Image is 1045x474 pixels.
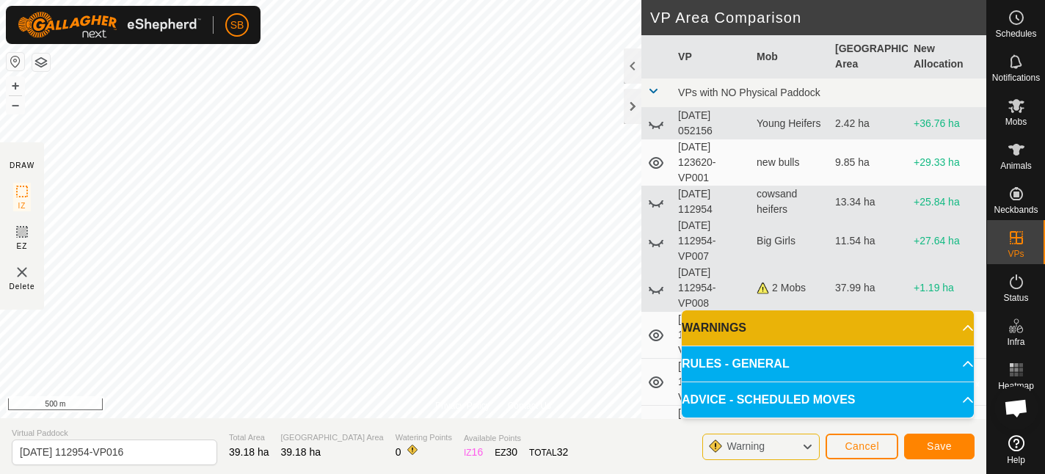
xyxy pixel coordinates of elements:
div: new bulls [757,155,823,170]
span: RULES - GENERAL [682,355,790,373]
p-accordion-header: ADVICE - SCHEDULED MOVES [682,382,974,418]
span: 16 [472,446,484,458]
span: ADVICE - SCHEDULED MOVES [682,391,855,409]
span: Cancel [845,440,879,452]
td: [DATE] 112954-VP011 [672,359,751,406]
span: Infra [1007,338,1024,346]
td: [DATE] 052156 [672,108,751,139]
span: Neckbands [994,205,1038,214]
span: 30 [506,446,518,458]
td: [DATE] 112954 [672,186,751,218]
td: [DATE] 112954-VP008 [672,265,751,312]
td: +29.33 ha [908,139,986,186]
th: [GEOGRAPHIC_DATA] Area [829,35,908,79]
td: 37.99 ha [829,265,908,312]
span: VPs with NO Physical Paddock [678,87,820,98]
span: [GEOGRAPHIC_DATA] Area [281,431,384,444]
a: Help [987,429,1045,470]
span: 39.18 ha [281,446,321,458]
p-accordion-header: WARNINGS [682,310,974,346]
button: + [7,77,24,95]
td: [DATE] 112954-VP007 [672,218,751,265]
td: +36.76 ha [908,108,986,139]
span: Warning [727,440,765,452]
span: Animals [1000,161,1032,170]
button: – [7,96,24,114]
span: 32 [557,446,569,458]
td: 9.85 ha [829,139,908,186]
div: Big Girls [757,233,823,249]
td: 13.34 ha [829,186,908,218]
h2: VP Area Comparison [650,9,986,26]
span: Virtual Paddock [12,427,217,440]
span: WARNINGS [682,319,746,337]
div: EZ [495,445,517,460]
div: cowsand heifers [757,186,823,217]
td: [DATE] 123620-VP001 [672,139,751,186]
span: 39.18 ha [229,446,269,458]
td: +27.64 ha [908,218,986,265]
td: 11.54 ha [829,218,908,265]
div: DRAW [10,160,34,171]
div: TOTAL [529,445,568,460]
span: 0 [396,446,401,458]
span: Watering Points [396,431,452,444]
span: VPs [1008,249,1024,258]
span: Heatmap [998,382,1034,390]
a: Contact Us [508,399,551,412]
td: +25.84 ha [908,186,986,218]
span: Help [1007,456,1025,464]
th: New Allocation [908,35,986,79]
span: Mobs [1005,117,1027,126]
p-accordion-header: RULES - GENERAL [682,346,974,382]
button: Map Layers [32,54,50,71]
th: VP [672,35,751,79]
img: VP [13,263,31,281]
th: Mob [751,35,829,79]
img: Gallagher Logo [18,12,201,38]
td: +1.19 ha [908,265,986,312]
button: Save [904,434,975,459]
span: SB [230,18,244,33]
button: Reset Map [7,53,24,70]
span: Save [927,440,952,452]
span: Total Area [229,431,269,444]
div: IZ [464,445,483,460]
span: EZ [17,241,28,252]
span: Available Points [464,432,568,445]
td: [DATE] 112954-VP010 [672,312,751,359]
div: 2 Mobs [757,280,823,296]
td: 2.42 ha [829,108,908,139]
span: Status [1003,293,1028,302]
div: Young Heifers [757,116,823,131]
a: Privacy Policy [435,399,490,412]
span: Schedules [995,29,1036,38]
div: Open chat [994,386,1038,430]
span: Notifications [992,73,1040,82]
span: Delete [10,281,35,292]
span: IZ [18,200,26,211]
td: [DATE] 112954-VP012 [672,406,751,453]
button: Cancel [826,434,898,459]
